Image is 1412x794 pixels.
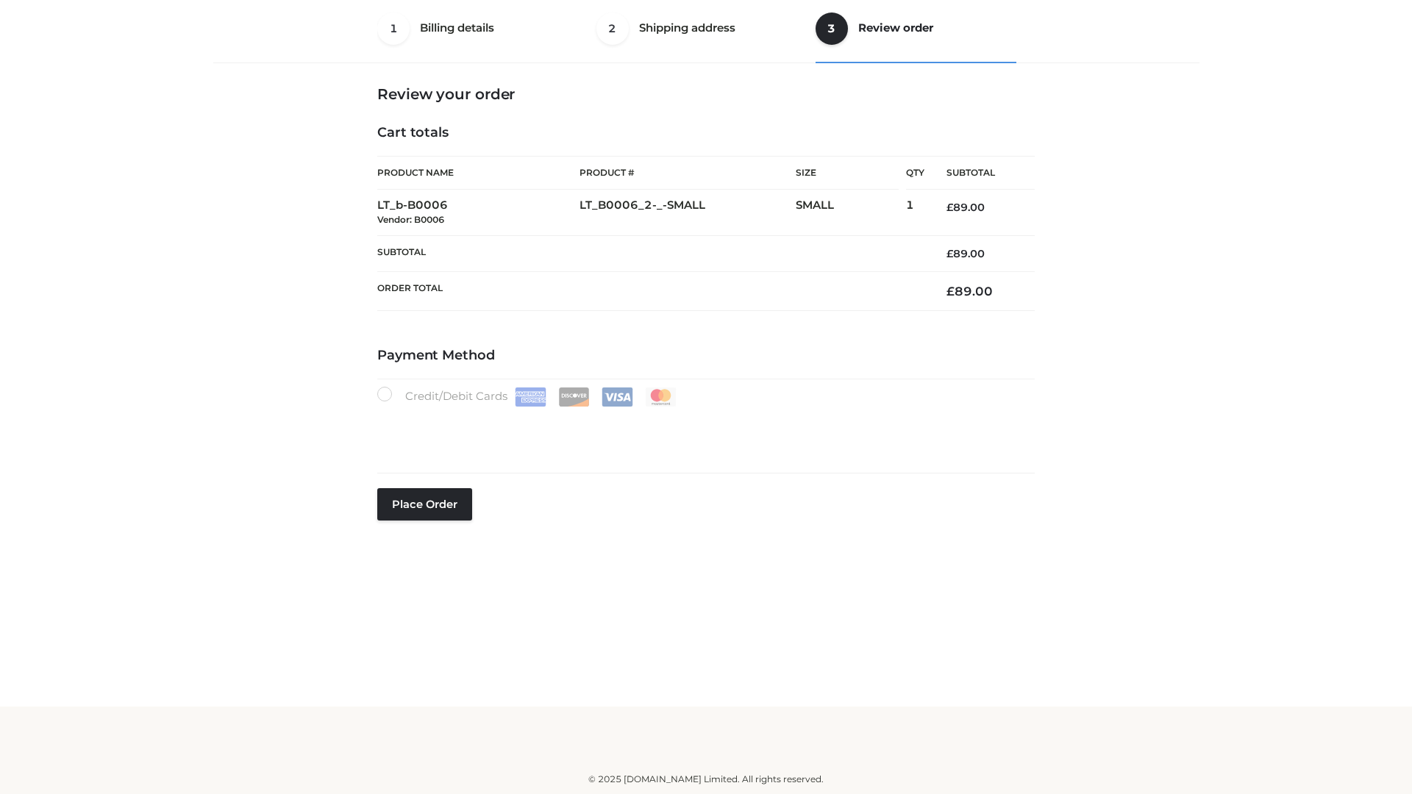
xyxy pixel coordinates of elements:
td: LT_B0006_2-_-SMALL [580,190,796,236]
th: Order Total [377,272,924,311]
td: LT_b-B0006 [377,190,580,236]
bdi: 89.00 [946,284,993,298]
th: Size [796,157,899,190]
th: Product Name [377,156,580,190]
th: Product # [580,156,796,190]
span: £ [946,284,955,298]
span: £ [946,247,953,260]
th: Subtotal [924,157,1035,190]
div: © 2025 [DOMAIN_NAME] Limited. All rights reserved. [218,772,1194,787]
small: Vendor: B0006 [377,214,444,225]
th: Subtotal [377,235,924,271]
bdi: 89.00 [946,247,985,260]
td: SMALL [796,190,906,236]
iframe: Secure payment input frame [374,404,1032,457]
span: £ [946,201,953,214]
td: 1 [906,190,924,236]
label: Credit/Debit Cards [377,387,678,407]
h4: Cart totals [377,125,1035,141]
h3: Review your order [377,85,1035,103]
h4: Payment Method [377,348,1035,364]
img: Visa [602,387,633,407]
bdi: 89.00 [946,201,985,214]
img: Discover [558,387,590,407]
img: Mastercard [645,387,677,407]
button: Place order [377,488,472,521]
th: Qty [906,156,924,190]
img: Amex [515,387,546,407]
